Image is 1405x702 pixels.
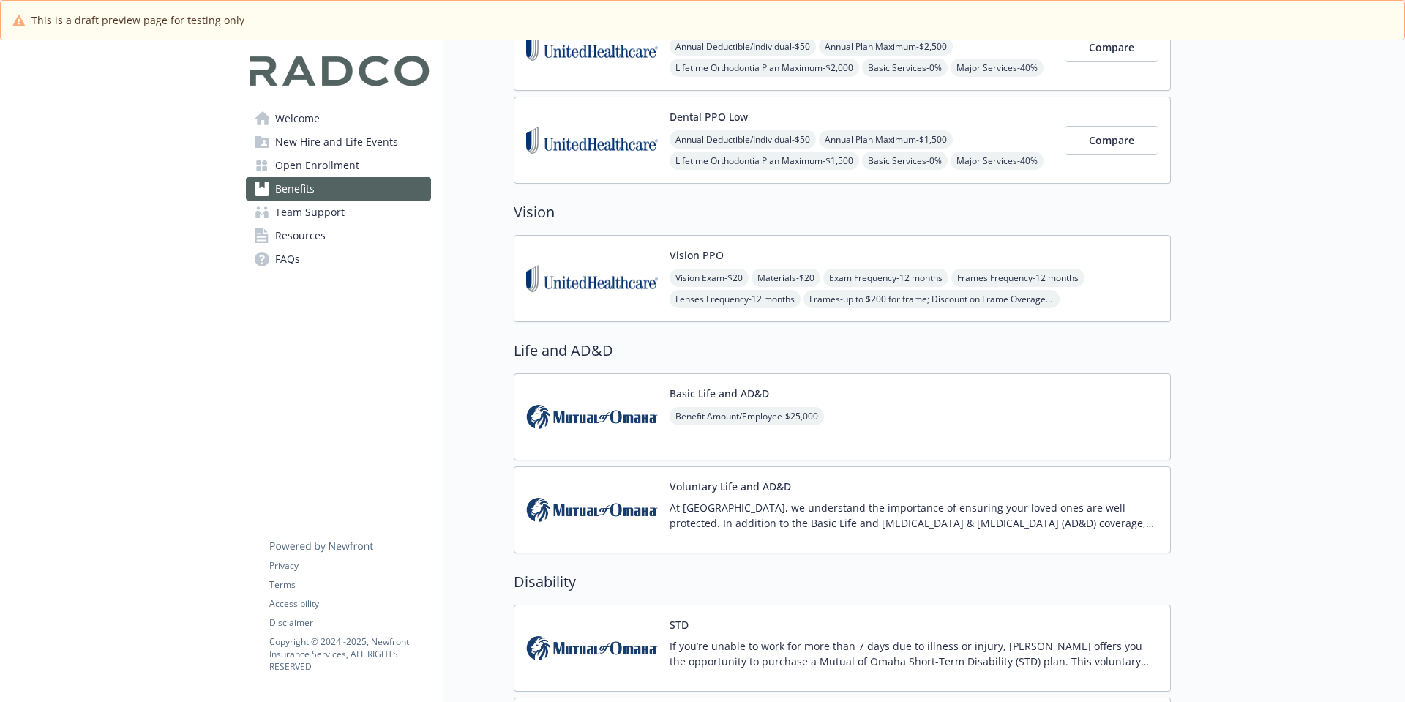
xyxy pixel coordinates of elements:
[269,616,430,630] a: Disclaimer
[670,638,1158,669] p: If you’re unable to work for more than 7 days due to illness or injury, [PERSON_NAME] offers you ...
[275,177,315,201] span: Benefits
[670,59,859,77] span: Lifetime Orthodontia Plan Maximum - $2,000
[526,247,658,310] img: United Healthcare Insurance Company carrier logo
[275,247,300,271] span: FAQs
[951,152,1044,170] span: Major Services - 40%
[269,559,430,572] a: Privacy
[1065,33,1158,62] button: Compare
[31,12,244,28] span: This is a draft preview page for testing only
[670,500,1158,531] p: At [GEOGRAPHIC_DATA], we understand the importance of ensuring your loved ones are well protected...
[275,130,398,154] span: New Hire and Life Events
[951,59,1044,77] span: Major Services - 40%
[670,37,816,56] span: Annual Deductible/Individual - $50
[803,290,1060,308] span: Frames - up to $200 for frame; Discount on Frame Overage at participating providers: 30%
[275,224,326,247] span: Resources
[670,290,801,308] span: Lenses Frequency - 12 months
[670,386,769,401] button: Basic Life and AD&D
[514,340,1171,362] h2: Life and AD&D
[269,578,430,591] a: Terms
[269,597,430,610] a: Accessibility
[246,201,431,224] a: Team Support
[246,177,431,201] a: Benefits
[246,247,431,271] a: FAQs
[514,201,1171,223] h2: Vision
[526,386,658,448] img: Mutual of Omaha Insurance Company carrier logo
[514,571,1171,593] h2: Disability
[246,154,431,177] a: Open Enrollment
[670,617,689,632] button: STD
[269,635,430,673] p: Copyright © 2024 - 2025 , Newfront Insurance Services, ALL RIGHTS RESERVED
[862,59,948,77] span: Basic Services - 0%
[1089,40,1134,54] span: Compare
[275,154,359,177] span: Open Enrollment
[246,224,431,247] a: Resources
[526,479,658,541] img: Mutual of Omaha Insurance Company carrier logo
[526,109,658,171] img: United Healthcare Insurance Company carrier logo
[246,107,431,130] a: Welcome
[819,37,953,56] span: Annual Plan Maximum - $2,500
[526,16,658,78] img: United Healthcare Insurance Company carrier logo
[752,269,820,287] span: Materials - $20
[951,269,1084,287] span: Frames Frequency - 12 months
[670,479,791,494] button: Voluntary Life and AD&D
[819,130,953,149] span: Annual Plan Maximum - $1,500
[670,407,824,425] span: Benefit Amount/Employee - $25,000
[670,152,859,170] span: Lifetime Orthodontia Plan Maximum - $1,500
[670,109,748,124] button: Dental PPO Low
[670,130,816,149] span: Annual Deductible/Individual - $50
[1089,133,1134,147] span: Compare
[1065,126,1158,155] button: Compare
[670,247,724,263] button: Vision PPO
[275,107,320,130] span: Welcome
[246,130,431,154] a: New Hire and Life Events
[823,269,948,287] span: Exam Frequency - 12 months
[670,269,749,287] span: Vision Exam - $20
[275,201,345,224] span: Team Support
[526,617,658,679] img: Mutual of Omaha Insurance Company carrier logo
[862,152,948,170] span: Basic Services - 0%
